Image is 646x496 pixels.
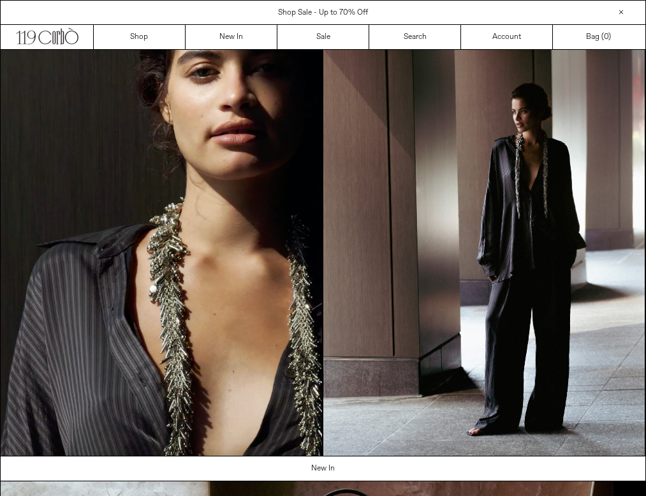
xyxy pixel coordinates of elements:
[369,25,461,49] a: Search
[94,25,186,49] a: Shop
[1,449,323,459] a: Your browser does not support the video tag.
[604,32,608,42] span: 0
[553,25,645,49] a: Bag ()
[186,25,277,49] a: New In
[1,456,646,481] a: New In
[461,25,553,49] a: Account
[604,31,611,43] span: )
[277,25,369,49] a: Sale
[278,8,368,18] a: Shop Sale - Up to 70% Off
[1,50,323,456] video: Your browser does not support the video tag.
